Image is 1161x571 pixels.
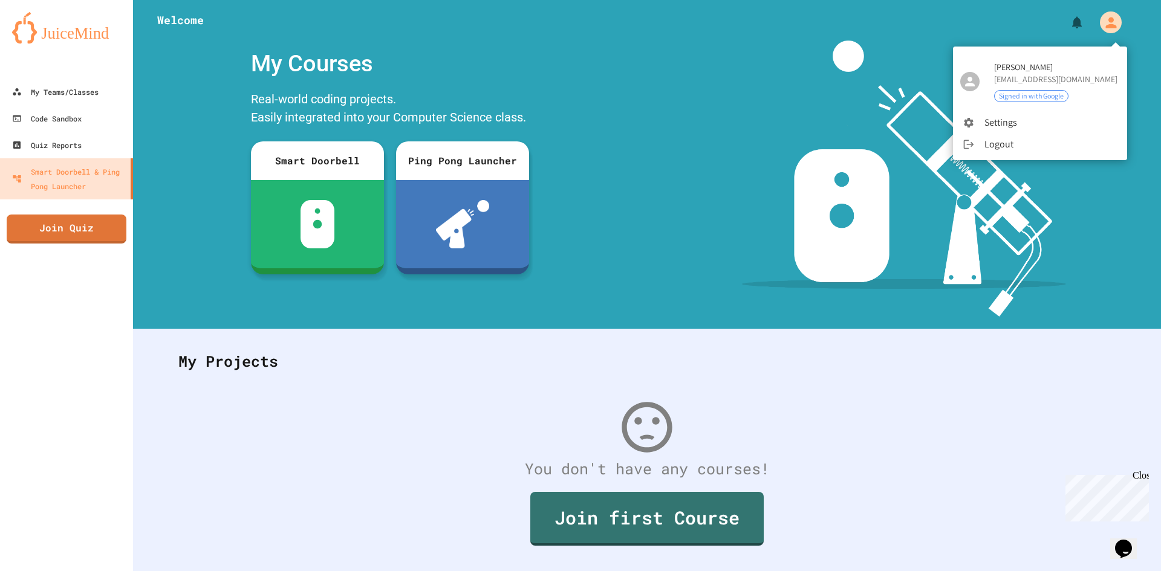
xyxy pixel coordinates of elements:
[953,134,1127,155] li: Logout
[995,91,1068,101] span: Signed in with Google
[1110,523,1149,559] iframe: chat widget
[994,61,1117,73] span: [PERSON_NAME]
[953,112,1127,134] li: Settings
[5,5,83,77] div: Chat with us now!Close
[994,73,1117,85] div: [EMAIL_ADDRESS][DOMAIN_NAME]
[1061,470,1149,521] iframe: chat widget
